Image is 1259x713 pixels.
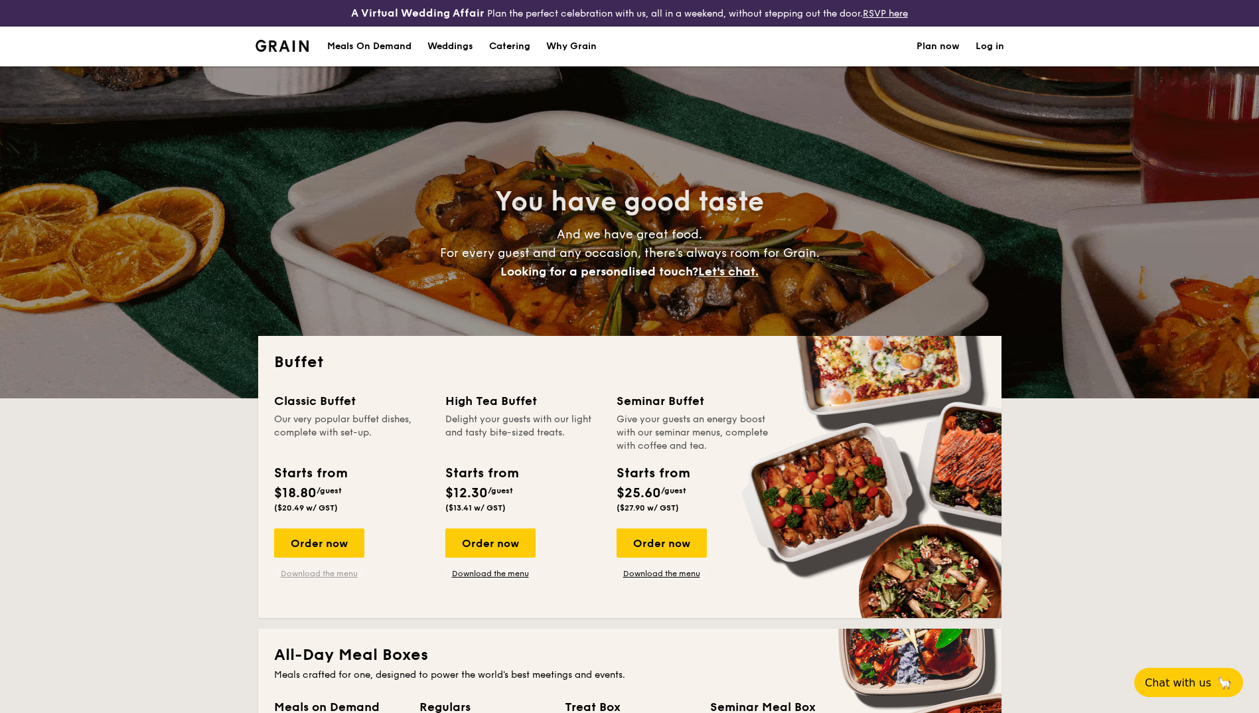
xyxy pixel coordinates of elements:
[917,27,960,66] a: Plan now
[274,485,317,501] span: $18.80
[274,392,429,410] div: Classic Buffet
[317,486,342,495] span: /guest
[440,227,820,279] span: And we have great food. For every guest and any occasion, there’s always room for Grain.
[274,503,338,513] span: ($20.49 w/ GST)
[617,503,679,513] span: ($27.90 w/ GST)
[488,486,513,495] span: /guest
[274,352,986,373] h2: Buffet
[1217,675,1232,690] span: 🦙
[1145,676,1211,689] span: Chat with us
[661,486,686,495] span: /guest
[481,27,538,66] a: Catering
[274,645,986,666] h2: All-Day Meal Boxes
[419,27,481,66] a: Weddings
[319,27,419,66] a: Meals On Demand
[256,40,309,52] img: Grain
[617,568,707,579] a: Download the menu
[445,568,536,579] a: Download the menu
[256,40,309,52] a: Logotype
[617,413,772,453] div: Give your guests an energy boost with our seminar menus, complete with coffee and tea.
[445,392,601,410] div: High Tea Buffet
[274,413,429,453] div: Our very popular buffet dishes, complete with set-up.
[274,669,986,682] div: Meals crafted for one, designed to power the world's best meetings and events.
[489,27,530,66] h1: Catering
[351,5,484,21] h4: A Virtual Wedding Affair
[445,413,601,453] div: Delight your guests with our light and tasty bite-sized treats.
[445,528,536,558] div: Order now
[976,27,1004,66] a: Log in
[445,485,488,501] span: $12.30
[274,528,364,558] div: Order now
[445,463,518,483] div: Starts from
[617,463,689,483] div: Starts from
[248,5,1012,21] div: Plan the perfect celebration with us, all in a weekend, without stepping out the door.
[274,463,346,483] div: Starts from
[617,528,707,558] div: Order now
[327,27,411,66] div: Meals On Demand
[274,568,364,579] a: Download the menu
[495,186,764,218] span: You have good taste
[538,27,605,66] a: Why Grain
[863,8,908,19] a: RSVP here
[546,27,597,66] div: Why Grain
[617,392,772,410] div: Seminar Buffet
[1134,668,1243,697] button: Chat with us🦙
[445,503,506,513] span: ($13.41 w/ GST)
[427,27,473,66] div: Weddings
[617,485,661,501] span: $25.60
[500,264,698,279] span: Looking for a personalised touch?
[698,264,759,279] span: Let's chat.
